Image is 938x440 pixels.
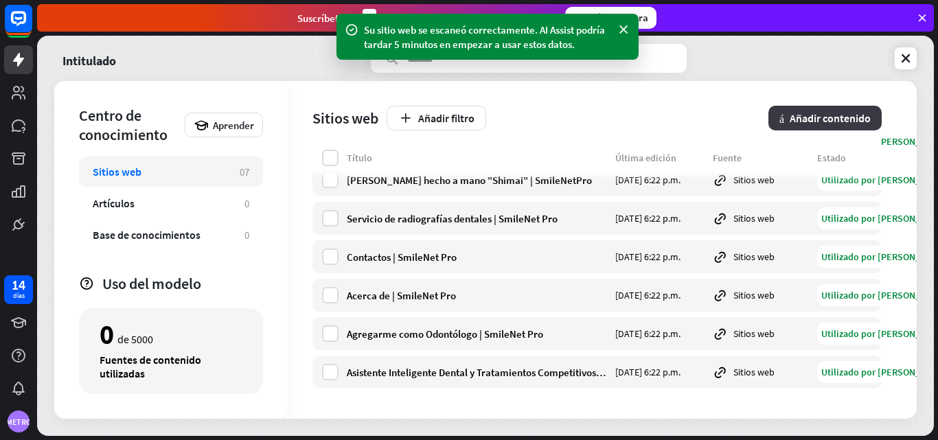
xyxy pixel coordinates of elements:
div: Acerca de | SmileNet Pro [347,289,607,302]
font: 0 [100,317,114,351]
font: Sitios web [93,165,141,178]
font: METRO [6,417,32,427]
font: Sitios web [733,289,775,301]
font: Centro de conocimiento [79,106,168,144]
font: Sitios web [312,108,378,128]
button: Abrir el widget de chat LiveChat [11,5,52,47]
a: 14 días [4,275,33,304]
button: másAñadir contenido [768,106,882,130]
font: 14 [12,276,25,293]
font: Base de conocimientos [93,228,201,242]
font: Suscríbete ahora [573,11,648,24]
font: Última edición [615,152,676,164]
button: Añadir filtro [387,106,486,130]
font: Sitios web [733,327,775,340]
font: más [779,113,784,124]
font: Fuentes de contenido utilizadas [100,353,201,380]
font: Aprender [213,119,254,132]
font: 0 [244,229,249,242]
font: Sitios web [733,251,775,263]
font: de 5000 [117,332,153,346]
font: días para obtener tu primer mes por $1 [382,12,554,25]
div: Asistente Inteligente Dental y Tratamientos Competitivos | SmileNet Pro [347,366,607,379]
div: Contactos | SmileNet Pro [347,251,607,264]
font: 0 [240,165,244,178]
font: 0 [244,197,249,210]
font: Fuente [713,152,742,164]
font: días [13,291,25,300]
font: [DATE] 6:22 p.m. [615,212,680,224]
font: Sitios web [733,212,775,224]
font: Servicio de radiografías dentales | SmileNet Pro [347,212,558,225]
font: Su sitio web se escaneó correctamente. AI Assist podría tardar 5 minutos en empezar a usar estos ... [364,23,605,51]
font: Artículos [93,196,135,210]
font: Suscríbete en [297,12,357,25]
font: Sitios web [733,366,775,378]
font: Añadir filtro [418,111,474,125]
font: [DATE] 6:22 p.m. [615,174,680,186]
a: Intitulado [62,44,116,73]
font: Sitios web [733,174,775,186]
font: 0 [244,260,249,273]
font: Zendesk [93,259,133,273]
font: 3 [367,12,372,25]
div: Agregarme como Odontólogo | SmileNet Pro [347,327,607,340]
font: [DATE] 6:22 p.m. [615,251,680,263]
font: Estado [817,152,846,164]
font: Uso del modelo [102,274,201,293]
font: [DATE] 6:22 p.m. [615,327,680,340]
font: [DATE] 6:22 p.m. [615,289,680,301]
font: 7 [244,165,249,178]
font: [PERSON_NAME] hecho a mano "Shimai" | SmileNetPro [347,174,592,187]
font: [DATE] 6:22 p.m. [615,366,680,378]
font: Intitulado [62,53,116,69]
font: Título [347,152,372,164]
font: Añadir contenido [790,111,871,125]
